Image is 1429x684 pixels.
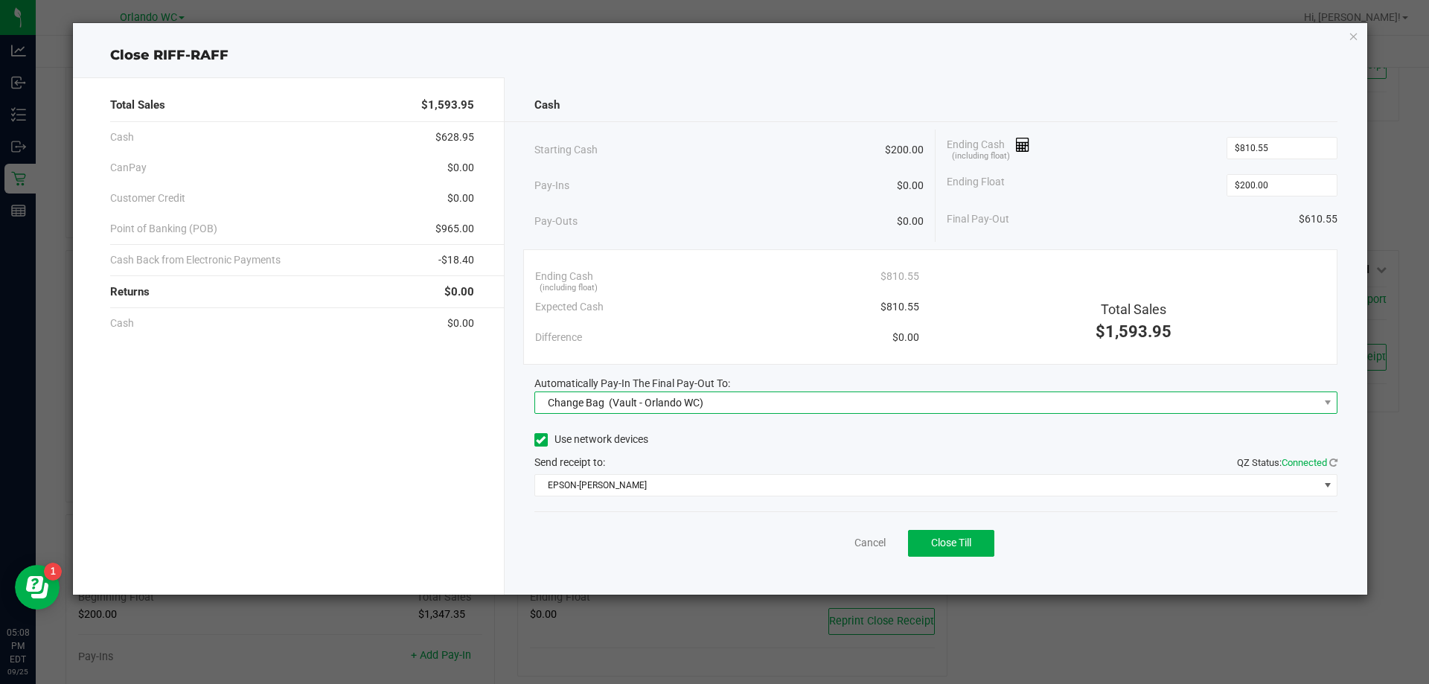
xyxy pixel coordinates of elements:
label: Use network devices [534,432,648,447]
span: QZ Status: [1237,457,1337,468]
span: Ending Float [947,174,1005,196]
div: Returns [110,276,474,308]
span: Cash [534,97,560,114]
span: Change Bag [548,397,604,409]
span: $0.00 [447,316,474,331]
span: $0.00 [444,284,474,301]
span: Pay-Ins [534,178,569,194]
span: $628.95 [435,130,474,145]
span: Point of Banking (POB) [110,221,217,237]
span: $965.00 [435,221,474,237]
span: (Vault - Orlando WC) [609,397,703,409]
span: $1,593.95 [1096,322,1171,341]
span: Ending Cash [947,137,1030,159]
a: Cancel [854,535,886,551]
iframe: Resource center unread badge [44,563,62,581]
span: Expected Cash [535,299,604,315]
span: $0.00 [447,191,474,206]
span: -$18.40 [438,252,474,268]
span: Starting Cash [534,142,598,158]
span: Automatically Pay-In The Final Pay-Out To: [534,377,730,389]
span: Difference [535,330,582,345]
span: Total Sales [110,97,165,114]
button: Close Till [908,530,994,557]
span: Ending Cash [535,269,593,284]
span: Cash [110,130,134,145]
span: $1,593.95 [421,97,474,114]
span: (including float) [540,282,598,295]
span: (including float) [952,150,1010,163]
span: $0.00 [897,178,924,194]
span: $810.55 [880,299,919,315]
span: EPSON-[PERSON_NAME] [535,475,1319,496]
span: $0.00 [447,160,474,176]
span: $0.00 [892,330,919,345]
span: Send receipt to: [534,456,605,468]
span: CanPay [110,160,147,176]
div: Close RIFF-RAFF [73,45,1368,65]
span: Close Till [931,537,971,549]
span: Total Sales [1101,301,1166,317]
span: Connected [1282,457,1327,468]
span: Final Pay-Out [947,211,1009,227]
span: $0.00 [897,214,924,229]
span: Cash Back from Electronic Payments [110,252,281,268]
iframe: Resource center [15,565,60,610]
span: Pay-Outs [534,214,578,229]
span: Cash [110,316,134,331]
span: $810.55 [880,269,919,284]
span: Customer Credit [110,191,185,206]
span: $610.55 [1299,211,1337,227]
span: $200.00 [885,142,924,158]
